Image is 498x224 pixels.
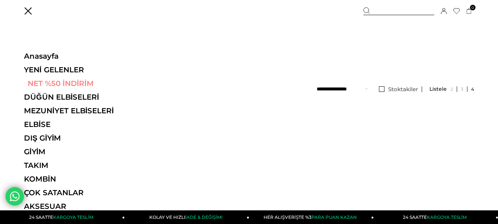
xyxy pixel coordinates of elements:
[53,214,93,220] span: KARGOYA TESLİM
[24,79,125,88] a: NET %50 İNDİRİM
[24,52,125,61] a: Anasayfa
[24,147,125,156] a: GİYİM
[24,93,125,101] a: DÜĞÜN ELBİSELERİ
[24,120,125,129] a: ELBİSE
[427,214,467,220] span: KARGOYA TESLİM
[24,65,125,74] a: YENİ GELENLER
[24,134,125,142] a: DIŞ GİYİM
[24,175,125,183] a: KOMBİN
[249,210,374,224] a: HER ALIŞVERİŞTE %3PARA PUAN KAZAN
[0,210,125,224] a: 24 SAATTEKARGOYA TESLİM
[185,214,222,220] span: İADE & DEĞİŞİM!
[24,188,125,197] a: ÇOK SATANLAR
[388,86,418,93] span: Stoktakiler
[24,202,125,211] a: AKSESUAR
[125,210,250,224] a: KOLAY VE HIZLIİADE & DEĞİŞİM!
[470,5,476,10] span: 0
[375,86,422,92] a: Stoktakiler
[24,106,125,115] a: MEZUNİYET ELBİSELERİ
[24,161,125,170] a: TAKIM
[311,214,357,220] span: PARA PUAN KAZAN
[466,8,472,14] a: 0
